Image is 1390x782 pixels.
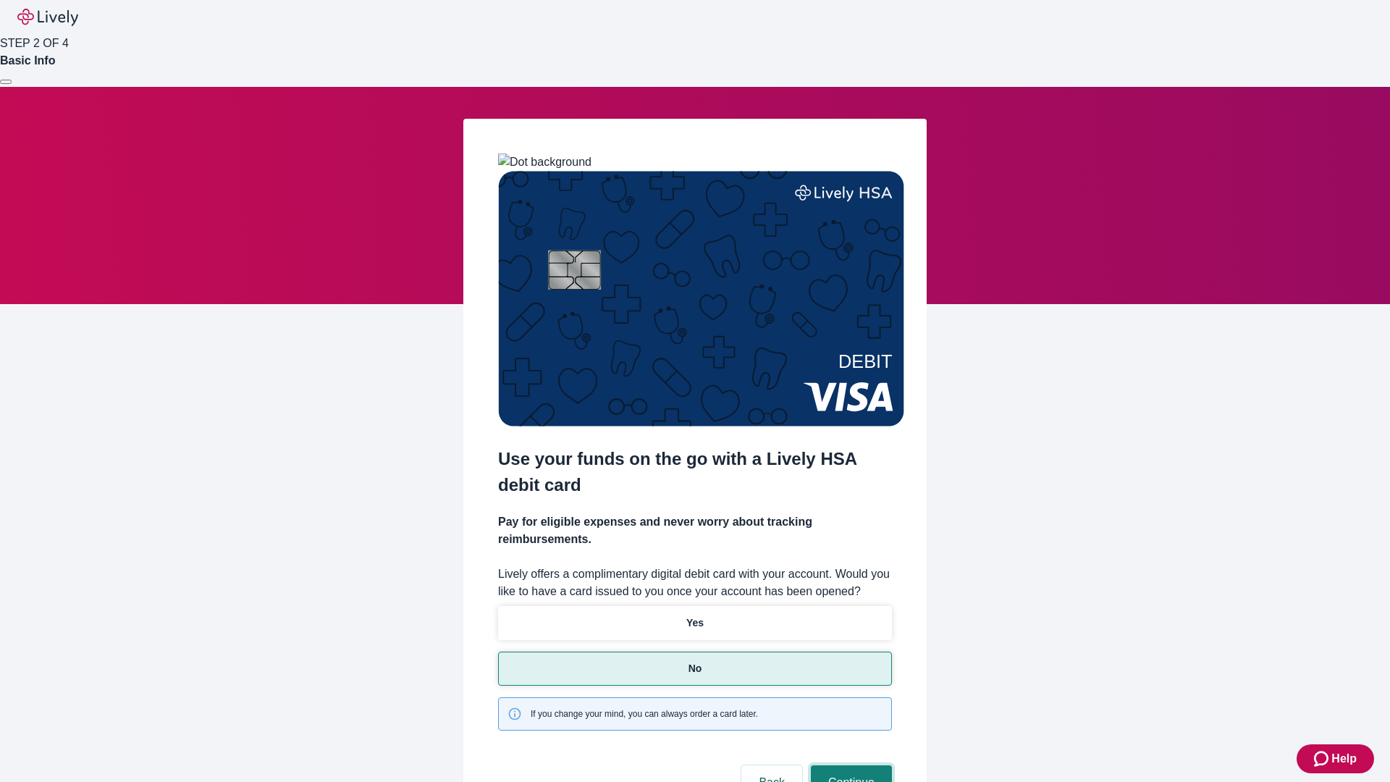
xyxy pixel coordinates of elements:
button: Zendesk support iconHelp [1297,744,1374,773]
button: No [498,652,892,686]
span: If you change your mind, you can always order a card later. [531,707,758,720]
img: Lively [17,9,78,26]
p: No [688,661,702,676]
span: Help [1331,750,1357,768]
h2: Use your funds on the go with a Lively HSA debit card [498,446,892,498]
button: Yes [498,606,892,640]
h4: Pay for eligible expenses and never worry about tracking reimbursements. [498,513,892,548]
p: Yes [686,615,704,631]
svg: Zendesk support icon [1314,750,1331,768]
label: Lively offers a complimentary digital debit card with your account. Would you like to have a card... [498,566,892,600]
img: Dot background [498,154,591,171]
img: Debit card [498,171,904,426]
